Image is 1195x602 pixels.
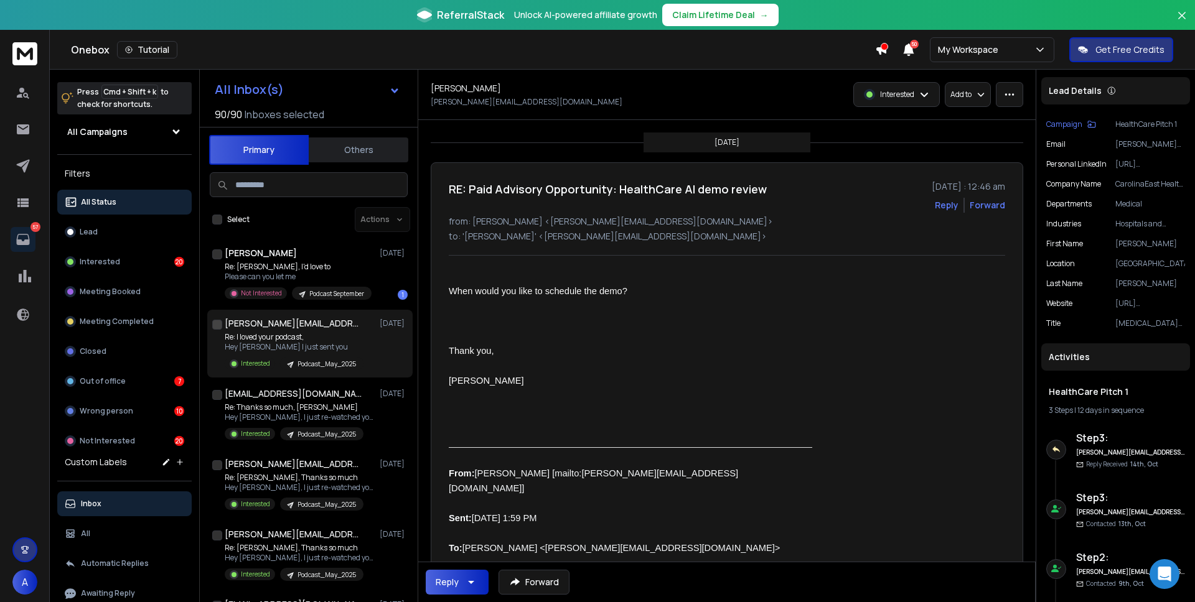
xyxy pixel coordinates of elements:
[57,369,192,394] button: Out of office7
[298,570,356,580] p: Podcast_May_2025
[225,412,374,422] p: Hey [PERSON_NAME], I just re-watched your
[81,499,101,509] p: Inbox
[225,553,374,563] p: Hey [PERSON_NAME], I just re-watched your
[760,9,769,21] span: →
[1115,199,1185,209] p: Medical
[1076,448,1185,457] h6: [PERSON_NAME][EMAIL_ADDRESS][DOMAIN_NAME]
[174,406,184,416] div: 10
[71,41,875,58] div: Onebox
[57,491,192,516] button: Inbox
[67,126,128,138] h1: All Campaigns
[225,387,362,400] h1: [EMAIL_ADDRESS][DOMAIN_NAME]
[205,77,410,102] button: All Inbox(s)
[241,429,270,438] p: Interested
[241,289,282,298] p: Not Interested
[1069,37,1173,62] button: Get Free Credits
[1076,507,1185,517] h6: [PERSON_NAME][EMAIL_ADDRESS][DOMAIN_NAME]
[12,570,37,595] button: A
[215,107,242,122] span: 90 / 90
[1046,119,1096,129] button: Campaign
[57,165,192,182] h3: Filters
[1115,119,1185,129] p: HealthCare Pitch 1
[715,137,739,147] p: [DATE]
[57,399,192,424] button: Wrong person10
[80,317,154,326] p: Meeting Completed
[1115,239,1185,249] p: [PERSON_NAME]
[449,215,1005,228] p: from: [PERSON_NAME] <[PERSON_NAME][EMAIL_ADDRESS][DOMAIN_NAME]>
[81,529,90,539] p: All
[101,85,158,99] span: Cmd + Shift + k
[1046,139,1066,149] p: Email
[1150,559,1179,589] div: Open Intercom Messenger
[225,402,374,412] p: Re: Thanks so much, [PERSON_NAME]
[1130,460,1158,468] span: 14th, Oct
[215,83,284,96] h1: All Inbox(s)
[80,346,106,356] p: Closed
[225,317,362,330] h1: [PERSON_NAME][EMAIL_ADDRESS][DOMAIN_NAME] +2
[1076,430,1185,445] h6: Step 3 :
[1049,85,1102,97] p: Lead Details
[1118,519,1146,528] span: 13th, Oct
[499,570,569,595] button: Forward
[1115,139,1185,149] p: [PERSON_NAME][EMAIL_ADDRESS][DOMAIN_NAME]
[225,528,362,540] h1: [PERSON_NAME][EMAIL_ADDRESS][DOMAIN_NAME]
[80,406,133,416] p: Wrong person
[241,359,270,368] p: Interested
[935,199,958,211] button: Reply
[1049,405,1073,415] span: 3 Steps
[436,576,459,588] div: Reply
[398,290,408,300] div: 1
[57,309,192,334] button: Meeting Completed
[57,521,192,546] button: All
[380,248,408,258] p: [DATE]
[77,86,169,111] p: Press to check for shortcuts.
[1049,386,1183,398] h1: HealthCare Pitch 1
[1115,318,1185,328] p: [MEDICAL_DATA] Supervisor Eastern Carolina Internal Medicine
[380,318,408,328] p: [DATE]
[449,376,524,386] span: [PERSON_NAME]
[227,215,250,225] label: Select
[174,257,184,267] div: 20
[241,570,270,579] p: Interested
[437,7,504,22] span: ReferralStack
[1076,567,1185,577] h6: [PERSON_NAME][EMAIL_ADDRESS][DOMAIN_NAME]
[225,247,297,259] h1: [PERSON_NAME]
[1095,44,1165,56] p: Get Free Credits
[225,543,374,553] p: Re: [PERSON_NAME], Thanks so much
[174,436,184,446] div: 20
[298,359,356,369] p: Podcast_May_2025
[225,342,363,352] p: Hey [PERSON_NAME] I just sent you
[1115,179,1185,189] p: CarolinaEast Health System
[1046,179,1101,189] p: Company Name
[1046,259,1075,269] p: location
[910,40,919,49] span: 50
[1049,405,1183,415] div: |
[57,339,192,364] button: Closed
[245,107,324,122] h3: Inboxes selected
[57,220,192,244] button: Lead
[225,262,372,272] p: Re: [PERSON_NAME], I'd love to
[80,257,120,267] p: Interested
[241,499,270,509] p: Interested
[950,90,972,100] p: Add to
[1046,239,1083,249] p: First Name
[1046,279,1082,289] p: Last Name
[1046,299,1072,308] p: website
[57,428,192,453] button: Not Interested20
[81,558,149,568] p: Automatic Replies
[1046,318,1061,328] p: title
[1115,159,1185,169] p: [URL][DOMAIN_NAME][PERSON_NAME]
[431,97,622,107] p: [PERSON_NAME][EMAIL_ADDRESS][DOMAIN_NAME]
[1118,579,1144,588] span: 9th, Oct
[1046,119,1082,129] p: Campaign
[11,227,35,252] a: 57
[1174,7,1190,37] button: Close banner
[662,4,779,26] button: Claim Lifetime Deal→
[174,376,184,386] div: 7
[57,119,192,144] button: All Campaigns
[1077,405,1144,415] span: 12 days in sequence
[309,289,364,299] p: Podcast September
[309,136,408,164] button: Others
